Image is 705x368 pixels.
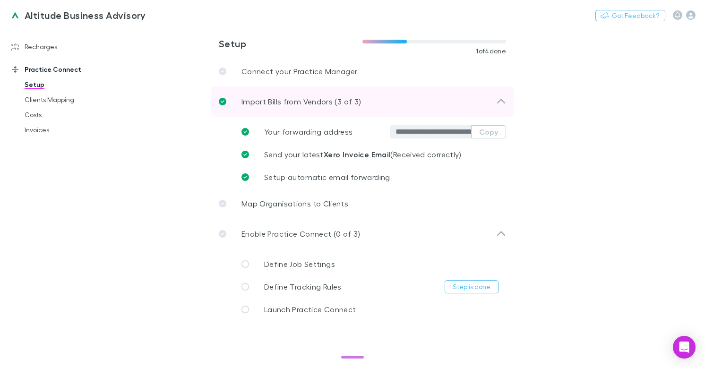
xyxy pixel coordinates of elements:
a: Recharges [2,39,116,54]
h3: Altitude Business Advisory [25,9,146,21]
a: Send your latestXero Invoice Email(Received correctly) [234,143,506,166]
strong: Xero Invoice Email [324,150,391,159]
img: Altitude Business Advisory's Logo [9,9,21,21]
div: Open Intercom Messenger [673,336,696,359]
p: Import Bills from Vendors (3 of 3) [241,96,361,107]
span: Launch Practice Connect [264,305,356,314]
span: Define Job Settings [264,259,335,268]
a: Setup [15,77,116,92]
button: Step is done [445,280,499,293]
p: Enable Practice Connect (0 of 3) [241,228,361,240]
h3: Setup [219,38,362,49]
a: Invoices [15,122,116,137]
span: 1 of 4 done [476,47,506,55]
a: Define Job Settings [234,253,506,275]
a: Setup automatic email forwarding [234,166,506,188]
span: Your forwarding address [264,127,352,136]
a: Clients Mapping [15,92,116,107]
a: Practice Connect [2,62,116,77]
a: Altitude Business Advisory [4,4,152,26]
a: Launch Practice Connect [234,298,506,321]
a: Define Tracking RulesStep is done [234,275,506,298]
a: Connect your Practice Manager [211,56,514,86]
button: Copy [471,125,506,138]
p: Map Organisations to Clients [241,198,348,209]
button: Got Feedback? [595,10,665,21]
span: Define Tracking Rules [264,282,342,291]
span: Setup automatic email forwarding [264,172,390,181]
div: Import Bills from Vendors (3 of 3) [211,86,514,117]
a: Costs [15,107,116,122]
a: Map Organisations to Clients [211,188,514,219]
span: Send your latest (Received correctly) [264,150,462,159]
div: Enable Practice Connect (0 of 3) [211,219,514,249]
p: Connect your Practice Manager [241,66,358,77]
